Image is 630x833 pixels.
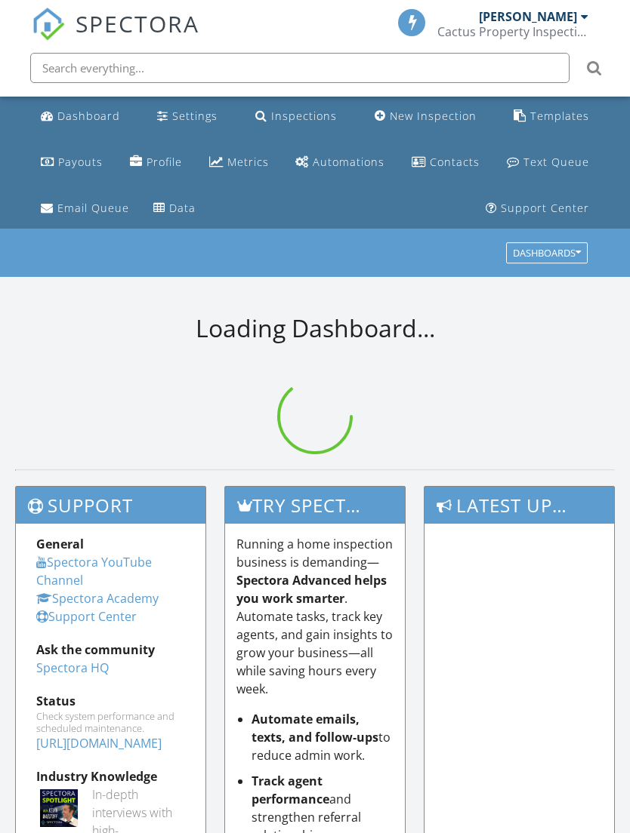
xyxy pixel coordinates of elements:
[36,767,185,785] div: Industry Knowledge
[36,735,162,752] a: [URL][DOMAIN_NAME]
[76,8,199,39] span: SPECTORA
[252,711,378,745] strong: Automate emails, texts, and follow-ups
[271,109,337,123] div: Inspections
[252,773,329,807] strong: Track agent performance
[36,608,137,625] a: Support Center
[35,103,126,131] a: Dashboard
[147,155,182,169] div: Profile
[425,487,614,524] h3: Latest Updates
[430,155,480,169] div: Contacts
[58,155,103,169] div: Payouts
[501,149,595,177] a: Text Queue
[480,195,595,223] a: Support Center
[147,195,202,223] a: Data
[406,149,486,177] a: Contacts
[36,692,185,710] div: Status
[236,572,387,607] strong: Spectora Advanced helps you work smarter
[151,103,224,131] a: Settings
[479,9,577,24] div: [PERSON_NAME]
[124,149,188,177] a: Company Profile
[225,487,406,524] h3: Try spectora advanced [DATE]
[57,109,120,123] div: Dashboard
[513,248,581,259] div: Dashboards
[313,155,384,169] div: Automations
[57,201,129,215] div: Email Queue
[32,20,199,52] a: SPECTORA
[506,243,588,264] button: Dashboards
[390,109,477,123] div: New Inspection
[249,103,343,131] a: Inspections
[36,590,159,607] a: Spectora Academy
[36,536,84,552] strong: General
[501,201,589,215] div: Support Center
[523,155,589,169] div: Text Queue
[227,155,269,169] div: Metrics
[369,103,483,131] a: New Inspection
[169,201,196,215] div: Data
[30,53,570,83] input: Search everything...
[35,149,109,177] a: Payouts
[16,487,205,524] h3: Support
[236,535,394,698] p: Running a home inspection business is demanding— . Automate tasks, track key agents, and gain ins...
[32,8,65,41] img: The Best Home Inspection Software - Spectora
[35,195,135,223] a: Email Queue
[530,109,589,123] div: Templates
[40,789,78,827] img: Spectoraspolightmain
[36,641,185,659] div: Ask the community
[508,103,595,131] a: Templates
[172,109,218,123] div: Settings
[36,659,109,676] a: Spectora HQ
[252,710,394,764] li: to reduce admin work.
[36,554,152,589] a: Spectora YouTube Channel
[437,24,588,39] div: Cactus Property Inspections
[289,149,391,177] a: Automations (Basic)
[36,710,185,734] div: Check system performance and scheduled maintenance.
[203,149,275,177] a: Metrics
